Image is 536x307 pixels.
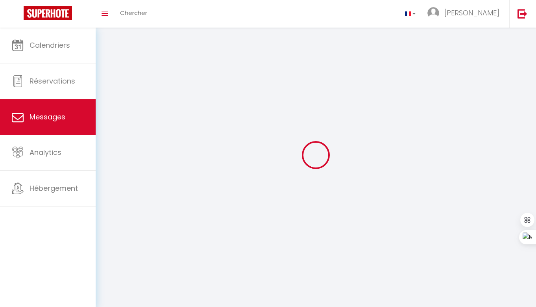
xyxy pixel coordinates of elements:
[120,9,147,17] span: Chercher
[444,8,499,18] span: [PERSON_NAME]
[503,272,530,301] iframe: Chat
[427,7,439,19] img: ...
[30,112,65,122] span: Messages
[30,40,70,50] span: Calendriers
[518,9,527,19] img: logout
[30,76,75,86] span: Réservations
[30,183,78,193] span: Hébergement
[30,147,61,157] span: Analytics
[24,6,72,20] img: Super Booking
